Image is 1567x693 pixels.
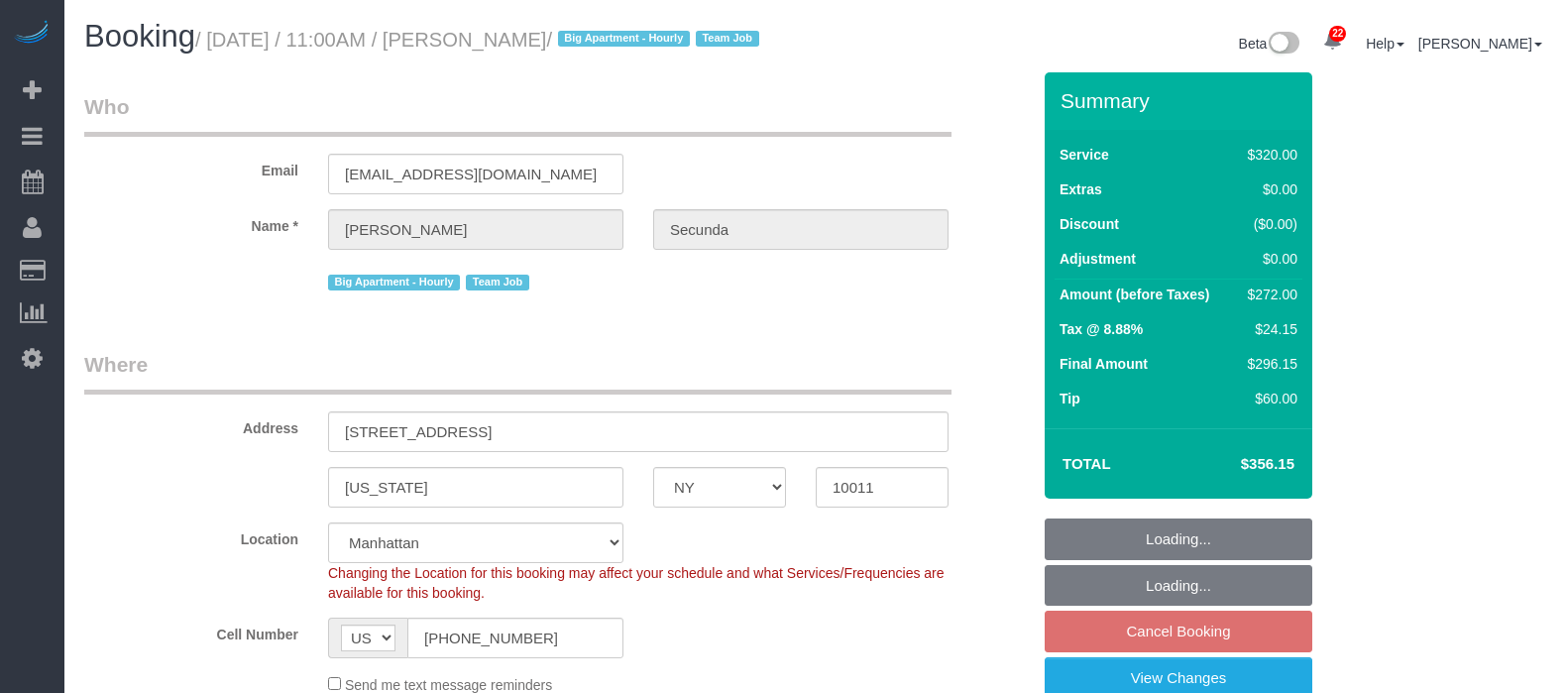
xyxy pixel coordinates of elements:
label: Tip [1060,389,1080,408]
input: Last Name [653,209,949,250]
label: Email [69,154,313,180]
label: Final Amount [1060,354,1148,374]
label: Service [1060,145,1109,165]
label: Cell Number [69,618,313,644]
div: $0.00 [1240,249,1297,269]
h3: Summary [1061,89,1302,112]
a: Help [1366,36,1404,52]
label: Amount (before Taxes) [1060,285,1209,304]
label: Discount [1060,214,1119,234]
div: $320.00 [1240,145,1297,165]
legend: Who [84,92,951,137]
input: Cell Number [407,618,623,658]
input: Zip Code [816,467,949,508]
a: Beta [1239,36,1300,52]
div: $60.00 [1240,389,1297,408]
label: Adjustment [1060,249,1136,269]
span: 22 [1329,26,1346,42]
h4: $356.15 [1181,456,1294,473]
img: New interface [1267,32,1299,58]
span: Big Apartment - Hourly [558,31,690,47]
label: Address [69,411,313,438]
div: ($0.00) [1240,214,1297,234]
input: Email [328,154,623,194]
label: Tax @ 8.88% [1060,319,1143,339]
a: 22 [1313,20,1352,63]
span: / [546,29,764,51]
img: Automaid Logo [12,20,52,48]
strong: Total [1063,455,1111,472]
span: Send me text message reminders [345,677,552,693]
input: First Name [328,209,623,250]
span: Team Job [696,31,759,47]
div: $24.15 [1240,319,1297,339]
span: Booking [84,19,195,54]
span: Team Job [466,275,529,290]
label: Location [69,522,313,549]
a: [PERSON_NAME] [1418,36,1542,52]
span: Changing the Location for this booking may affect your schedule and what Services/Frequencies are... [328,565,945,601]
div: $296.15 [1240,354,1297,374]
legend: Where [84,350,951,395]
div: $272.00 [1240,285,1297,304]
input: City [328,467,623,508]
label: Extras [1060,179,1102,199]
small: / [DATE] / 11:00AM / [PERSON_NAME] [195,29,765,51]
div: $0.00 [1240,179,1297,199]
span: Big Apartment - Hourly [328,275,460,290]
label: Name * [69,209,313,236]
